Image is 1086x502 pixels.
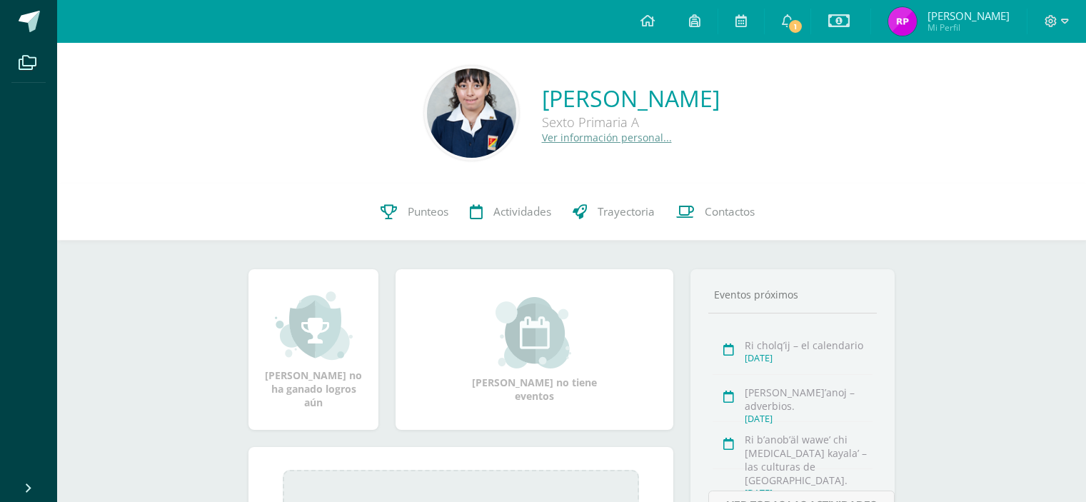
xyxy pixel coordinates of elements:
span: Trayectoria [598,204,655,219]
span: 1 [788,19,803,34]
div: Ri cholq’ij – el calendario [745,338,873,352]
div: Sexto Primaria A [542,114,720,131]
a: [PERSON_NAME] [542,83,720,114]
img: 86b5fdf82b516cd82e2b97a1ad8108b3.png [888,7,917,36]
div: [PERSON_NAME] no ha ganado logros aún [263,290,364,409]
span: Contactos [705,204,755,219]
a: Punteos [370,184,459,241]
span: Mi Perfil [927,21,1010,34]
a: Actividades [459,184,562,241]
div: [DATE] [745,352,873,364]
div: [DATE] [745,413,873,425]
span: Punteos [408,204,448,219]
a: Trayectoria [562,184,665,241]
span: [PERSON_NAME] [927,9,1010,23]
img: event_small.png [496,297,573,368]
img: be95009adb1ad98626e176db19f6507c.png [427,69,516,158]
div: Eventos próximos [708,288,877,301]
a: Contactos [665,184,765,241]
div: [DATE] [745,487,873,499]
div: [PERSON_NAME] no tiene eventos [463,297,606,403]
a: Ver información personal... [542,131,672,144]
span: Actividades [493,204,551,219]
div: Ri b’anob’äl wawe’ chi [MEDICAL_DATA] kayala’ – las culturas de [GEOGRAPHIC_DATA]. [745,433,873,487]
img: achievement_small.png [275,290,353,361]
div: [PERSON_NAME]’anoj – adverbios. [745,386,873,413]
